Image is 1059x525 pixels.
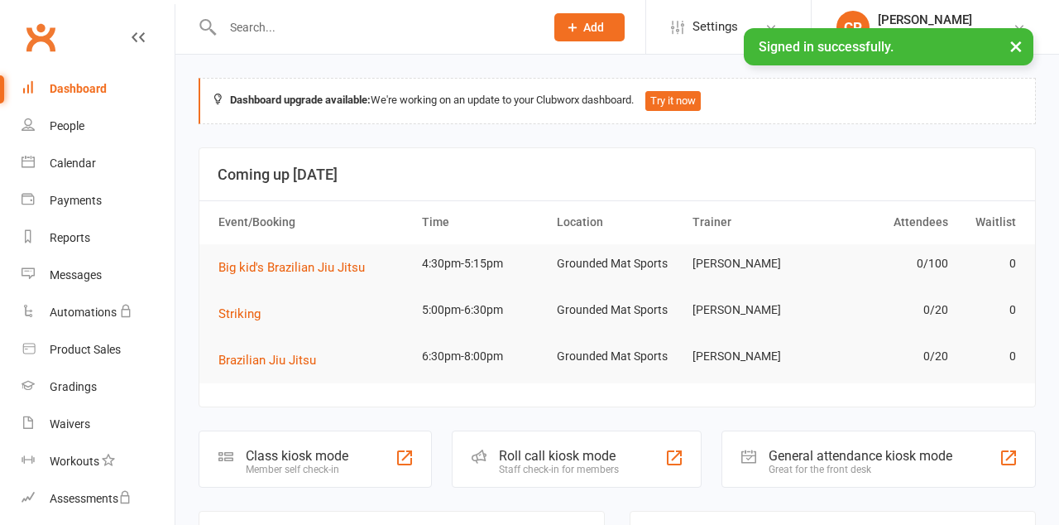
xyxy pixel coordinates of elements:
[50,194,102,207] div: Payments
[549,291,685,330] td: Grounded Mat Sports
[645,91,701,111] button: Try it now
[685,201,821,243] th: Trainer
[246,448,348,464] div: Class kiosk mode
[22,294,175,331] a: Automations
[22,108,175,145] a: People
[820,291,956,330] td: 0/20
[554,13,625,41] button: Add
[50,492,132,505] div: Assessments
[414,244,550,283] td: 4:30pm-5:15pm
[22,219,175,257] a: Reports
[769,448,952,464] div: General attendance kiosk mode
[50,268,102,282] div: Messages
[50,157,96,170] div: Calendar
[499,464,619,475] div: Staff check-in for members
[50,82,107,95] div: Dashboard
[22,480,175,518] a: Assessments
[50,455,99,468] div: Workouts
[246,464,348,475] div: Member self check-in
[549,337,685,376] td: Grounded Mat Sports
[22,406,175,443] a: Waivers
[956,291,1023,330] td: 0
[820,337,956,376] td: 0/20
[549,244,685,283] td: Grounded Mat Sports
[218,258,376,277] button: Big kid's Brazilian Jiu Jitsu
[685,291,821,330] td: [PERSON_NAME]
[218,306,261,321] span: Striking
[769,464,952,475] div: Great for the front desk
[414,291,550,330] td: 5:00pm-6:30pm
[230,94,371,106] strong: Dashboard upgrade available:
[583,21,604,34] span: Add
[22,182,175,219] a: Payments
[820,244,956,283] td: 0/100
[549,201,685,243] th: Location
[820,201,956,243] th: Attendees
[956,337,1023,376] td: 0
[218,350,328,370] button: Brazilian Jiu Jitsu
[685,244,821,283] td: [PERSON_NAME]
[50,343,121,356] div: Product Sales
[22,443,175,480] a: Workouts
[759,39,894,55] span: Signed in successfully.
[218,166,1017,183] h3: Coming up [DATE]
[956,244,1023,283] td: 0
[50,119,84,132] div: People
[22,70,175,108] a: Dashboard
[692,8,738,46] span: Settings
[499,448,619,464] div: Roll call kiosk mode
[22,145,175,182] a: Calendar
[218,353,316,368] span: Brazilian Jiu Jitsu
[20,17,61,58] a: Clubworx
[199,78,1036,124] div: We're working on an update to your Clubworx dashboard.
[22,331,175,368] a: Product Sales
[50,231,90,244] div: Reports
[50,417,90,431] div: Waivers
[414,337,550,376] td: 6:30pm-8:00pm
[685,337,821,376] td: [PERSON_NAME]
[878,12,989,27] div: [PERSON_NAME]
[836,11,870,44] div: CP
[22,368,175,406] a: Gradings
[414,201,550,243] th: Time
[218,16,533,39] input: Search...
[22,257,175,294] a: Messages
[218,260,365,275] span: Big kid's Brazilian Jiu Jitsu
[50,380,97,393] div: Gradings
[878,27,989,42] div: Grounded Mat Sports
[50,306,117,319] div: Automations
[956,201,1023,243] th: Waitlist
[1001,28,1031,64] button: ×
[218,304,272,324] button: Striking
[211,201,414,243] th: Event/Booking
